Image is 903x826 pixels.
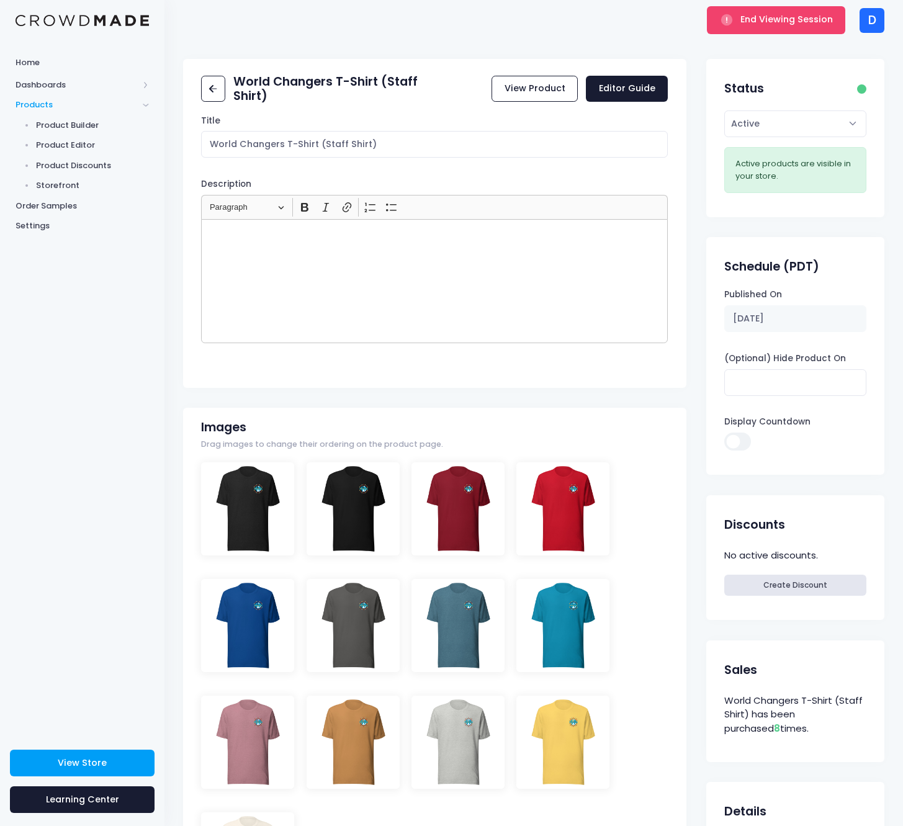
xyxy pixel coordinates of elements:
div: Editor toolbar [201,195,668,219]
label: (Optional) Hide Product On [724,352,846,365]
a: View Store [10,750,155,776]
div: D [860,8,884,33]
button: Paragraph [204,198,290,217]
span: Product Builder [36,119,150,132]
h2: Status [724,81,764,96]
span: Dashboards [16,79,138,91]
button: End Viewing Session [707,6,845,34]
span: Order Samples [16,200,149,212]
a: Create Discount [724,575,866,596]
span: Learning Center [46,793,119,806]
div: Active products are visible in your store. [735,158,856,182]
label: Description [201,178,251,191]
span: End Viewing Session [740,13,833,25]
span: Settings [16,220,149,232]
span: Storefront [36,179,150,192]
h2: Schedule (PDT) [724,259,819,274]
label: Published On [724,289,782,301]
label: Display Countdown [724,416,811,428]
span: Product Editor [36,139,150,151]
span: Home [16,56,149,69]
a: View Product [492,76,578,102]
div: World Changers T-Shirt (Staff Shirt) has been purchased times. [724,692,866,738]
label: Title [201,115,220,127]
div: Rich Text Editor, main [201,219,668,343]
h2: Discounts [724,518,785,532]
span: Products [16,99,138,111]
div: No active discounts. [724,547,866,565]
span: View Store [58,756,107,769]
span: Paragraph [210,200,274,215]
span: 8 [774,722,780,735]
span: Product Discounts [36,159,150,172]
h2: Images [201,420,246,434]
h2: World Changers T-Shirt (Staff Shirt) [233,74,434,104]
img: Logo [16,15,149,27]
a: Editor Guide [586,76,668,102]
h2: Details [724,804,766,819]
a: Learning Center [10,786,155,813]
h2: Sales [724,663,757,677]
span: Drag images to change their ordering on the product page. [201,439,443,451]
